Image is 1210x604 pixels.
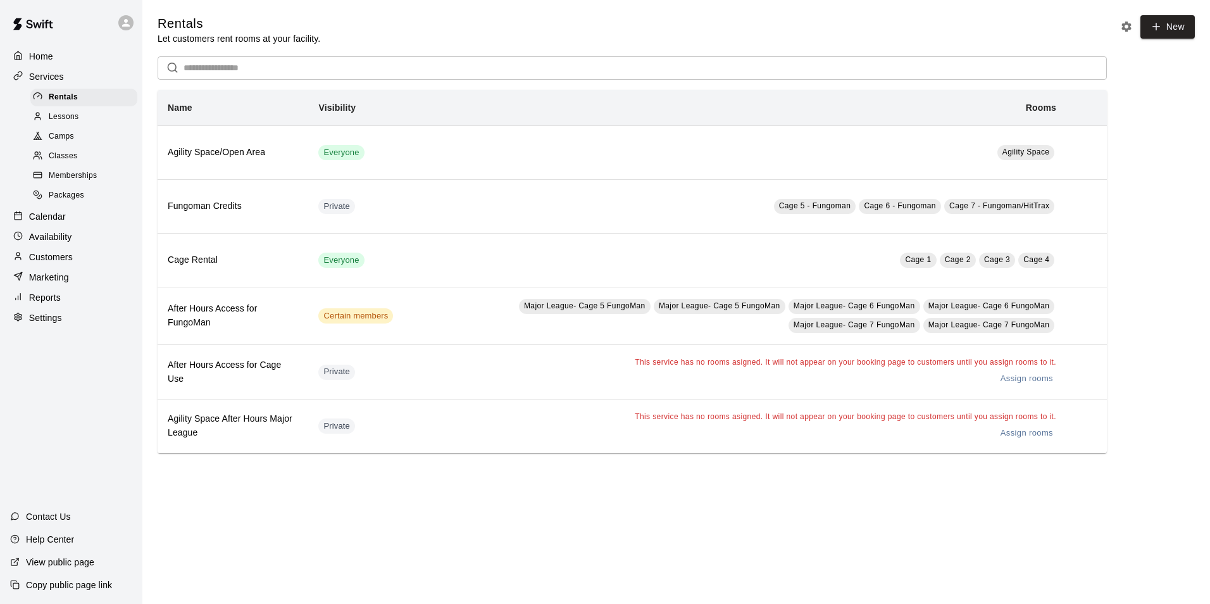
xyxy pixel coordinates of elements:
h6: After Hours Access for FungoMan [168,302,298,330]
a: Marketing [10,268,132,287]
p: Copy public page link [26,579,112,591]
span: Private [318,420,355,432]
a: Assign rooms [997,424,1056,443]
span: Cage 3 [984,255,1010,264]
span: Certain members [318,310,393,322]
span: Rentals [49,91,78,104]
span: Major League- Cage 6 FungoMan [928,301,1050,310]
div: Rentals [30,89,137,106]
h6: Agility Space/Open Area [168,146,298,160]
span: Cage 1 [905,255,931,264]
a: Services [10,67,132,86]
div: This service is hidden, and can only be accessed via a direct link [318,199,355,214]
a: Rentals [30,87,142,107]
p: Customers [29,251,73,263]
p: View public page [26,556,94,569]
span: Memberships [49,170,97,182]
span: Cage 6 - Fungoman [864,201,936,210]
div: This service is visible to all of your customers [318,253,364,268]
h6: Fungoman Credits [168,199,298,213]
p: Calendar [29,210,66,223]
table: simple table [158,90,1107,453]
a: Assign rooms [997,369,1056,389]
div: This service is hidden, and can only be accessed via a direct link [318,365,355,380]
a: Home [10,47,132,66]
span: Private [318,366,355,378]
p: Availability [29,230,72,243]
a: Camps [30,127,142,147]
button: Rental settings [1117,17,1136,36]
span: Packages [49,189,84,202]
span: Everyone [318,255,364,267]
b: Rooms [1026,103,1056,113]
span: This service has no rooms asigned. It will not appear on your booking page to customers until you... [635,412,1056,421]
span: Cage 4 [1023,255,1049,264]
span: Major League- Cage 5 FungoMan [524,301,646,310]
a: Availability [10,227,132,246]
span: Camps [49,130,74,143]
b: Name [168,103,192,113]
h5: Rentals [158,15,320,32]
p: Help Center [26,533,74,546]
div: Camps [30,128,137,146]
span: Private [318,201,355,213]
a: Customers [10,248,132,267]
div: Memberships [30,167,137,185]
span: Everyone [318,147,364,159]
p: Contact Us [26,510,71,523]
p: Services [29,70,64,83]
span: Classes [49,150,77,163]
p: Settings [29,311,62,324]
b: Visibility [318,103,356,113]
div: This service is hidden, and can only be accessed via a direct link [318,418,355,434]
div: This service is visible to only customers with certain memberships. Check the service pricing for... [318,308,393,324]
a: Memberships [30,167,142,186]
a: Classes [30,147,142,167]
span: Major League- Cage 5 FungoMan [659,301,780,310]
span: Cage 7 - Fungoman/HitTrax [949,201,1049,210]
p: Marketing [29,271,69,284]
p: Home [29,50,53,63]
span: Agility Space [1002,148,1050,156]
h6: After Hours Access for Cage Use [168,358,298,386]
span: Major League- Cage 7 FungoMan [794,320,915,329]
p: Let customers rent rooms at your facility. [158,32,320,45]
a: Calendar [10,207,132,226]
span: Major League- Cage 6 FungoMan [794,301,915,310]
a: Lessons [30,107,142,127]
span: Cage 5 - Fungoman [779,201,851,210]
span: Lessons [49,111,79,123]
span: Major League- Cage 7 FungoMan [928,320,1050,329]
a: New [1140,15,1195,39]
div: Lessons [30,108,137,126]
a: Settings [10,308,132,327]
a: Packages [30,186,142,206]
h6: Cage Rental [168,253,298,267]
div: Classes [30,148,137,165]
div: This service is visible to all of your customers [318,145,364,160]
a: Reports [10,288,132,307]
div: Packages [30,187,137,204]
span: Cage 2 [945,255,971,264]
span: This service has no rooms asigned. It will not appear on your booking page to customers until you... [635,358,1056,367]
h6: Agility Space After Hours Major League [168,412,298,440]
p: Reports [29,291,61,304]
